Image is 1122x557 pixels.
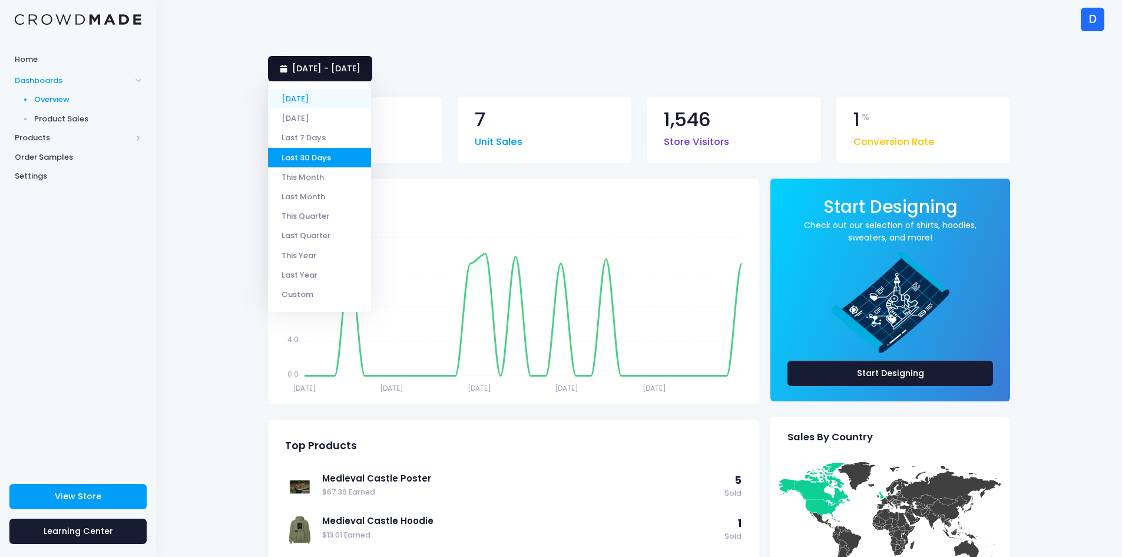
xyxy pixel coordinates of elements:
[322,487,719,498] span: $67.39 Earned
[15,75,131,87] span: Dashboards
[55,490,101,502] span: View Store
[787,219,993,244] a: Check out our selection of shirts, hoodies, sweaters, and more!
[268,108,371,128] li: [DATE]
[823,205,958,216] a: Start Designing
[724,488,742,499] span: Sold
[664,110,711,130] span: 1,546
[643,383,666,393] tspan: [DATE]
[787,431,873,443] span: Sales By Country
[15,54,141,65] span: Home
[34,94,142,106] span: Overview
[664,129,729,150] span: Store Visitors
[9,519,147,544] a: Learning Center
[268,128,371,147] li: Last 7 Days
[555,383,578,393] tspan: [DATE]
[15,170,141,182] span: Settings
[268,265,371,285] li: Last Year
[738,516,742,530] span: 1
[268,226,371,245] li: Last Quarter
[735,473,742,487] span: 5
[15,14,141,25] img: Logo
[380,383,403,393] tspan: [DATE]
[268,285,371,304] li: Custom
[787,361,993,386] a: Start Designing
[1081,8,1104,31] div: D
[268,167,371,187] li: This Month
[292,62,360,74] span: [DATE] - [DATE]
[287,334,299,344] tspan: 4.0
[862,110,870,124] span: %
[468,383,491,393] tspan: [DATE]
[268,206,371,226] li: This Quarter
[853,110,860,130] span: 1
[853,129,935,150] span: Conversion Rate
[285,440,357,452] span: Top Products
[287,369,299,379] tspan: 0.0
[15,151,141,163] span: Order Samples
[9,484,147,509] a: View Store
[268,56,372,81] a: [DATE] - [DATE]
[322,515,719,528] a: Medieval Castle Hoodie
[475,129,522,150] span: Unit Sales
[268,148,371,167] li: Last 30 Days
[44,525,113,537] span: Learning Center
[475,110,485,130] span: 7
[293,383,316,393] tspan: [DATE]
[268,245,371,265] li: This Year
[322,530,719,541] span: $13.01 Earned
[15,132,131,144] span: Products
[268,187,371,206] li: Last Month
[724,531,742,542] span: Sold
[823,195,958,219] span: Start Designing
[34,113,142,125] span: Product Sales
[322,472,719,485] a: Medieval Castle Poster
[268,89,371,108] li: [DATE]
